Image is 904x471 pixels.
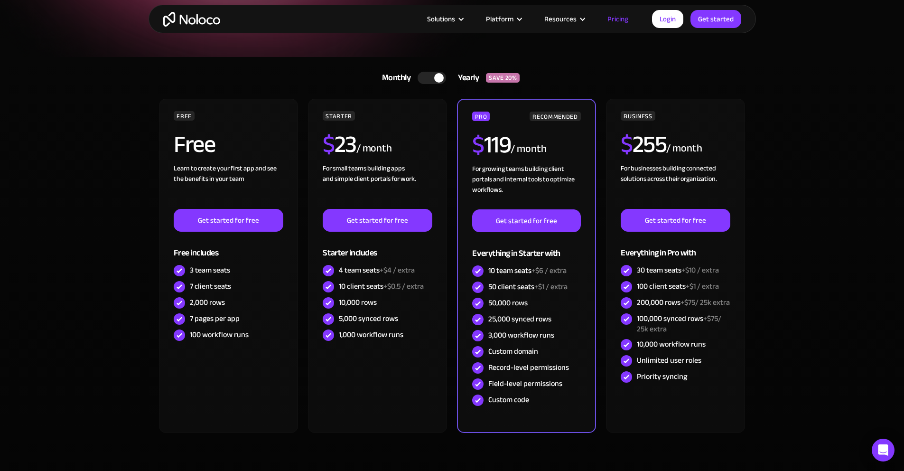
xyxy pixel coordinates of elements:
[621,111,655,121] div: BUSINESS
[488,314,551,324] div: 25,000 synced rows
[472,133,511,157] h2: 119
[472,164,580,209] div: For growing teams building client portals and internal tools to optimize workflows.
[427,13,455,25] div: Solutions
[174,132,215,156] h2: Free
[652,10,683,28] a: Login
[621,163,730,209] div: For businesses building connected solutions across their organization. ‍
[339,265,415,275] div: 4 team seats
[323,111,354,121] div: STARTER
[488,362,569,373] div: Record-level permissions
[370,71,418,85] div: Monthly
[474,13,532,25] div: Platform
[532,13,596,25] div: Resources
[415,13,474,25] div: Solutions
[472,232,580,263] div: Everything in Starter with
[637,339,706,349] div: 10,000 workflow runs
[174,232,283,263] div: Free includes
[637,371,687,382] div: Priority syncing
[472,112,490,121] div: PRO
[488,298,528,308] div: 50,000 rows
[681,263,719,277] span: +$10 / extra
[666,141,702,156] div: / month
[531,264,567,278] span: +$6 / extra
[637,281,719,292] div: 100 client seats
[190,313,240,324] div: 7 pages per app
[190,265,230,275] div: 3 team seats
[511,141,546,157] div: / month
[637,355,701,366] div: Unlimited user roles
[174,163,283,209] div: Learn to create your first app and see the benefits in your team ‍
[486,13,513,25] div: Platform
[488,378,562,389] div: Field-level permissions
[323,163,432,209] div: For small teams building apps and simple client portals for work. ‍
[530,112,580,121] div: RECOMMENDED
[190,330,249,340] div: 100 workflow runs
[488,395,529,405] div: Custom code
[472,122,484,167] span: $
[488,330,554,340] div: 3,000 workflow runs
[637,265,719,275] div: 30 team seats
[621,122,633,167] span: $
[534,280,568,294] span: +$1 / extra
[339,297,377,308] div: 10,000 rows
[486,73,520,83] div: SAVE 20%
[323,209,432,232] a: Get started for free
[339,281,424,292] div: 10 client seats
[637,313,730,334] div: 100,000 synced rows
[174,209,283,232] a: Get started for free
[488,346,538,357] div: Custom domain
[686,279,719,293] span: +$1 / extra
[190,281,231,292] div: 7 client seats
[339,313,398,324] div: 5,000 synced rows
[323,132,356,156] h2: 23
[596,13,640,25] a: Pricing
[488,282,568,292] div: 50 client seats
[637,311,721,336] span: +$75/ 25k extra
[323,232,432,263] div: Starter includes
[680,295,730,310] span: +$75/ 25k extra
[621,132,666,156] h2: 255
[323,122,335,167] span: $
[380,263,415,277] span: +$4 / extra
[544,13,577,25] div: Resources
[637,297,730,308] div: 200,000 rows
[472,209,580,232] a: Get started for free
[356,141,392,156] div: / month
[163,12,220,27] a: home
[174,111,195,121] div: FREE
[872,439,895,462] div: Open Intercom Messenger
[190,297,225,308] div: 2,000 rows
[690,10,741,28] a: Get started
[383,279,424,293] span: +$0.5 / extra
[621,209,730,232] a: Get started for free
[488,265,567,276] div: 10 team seats
[339,330,403,340] div: 1,000 workflow runs
[621,232,730,263] div: Everything in Pro with
[446,71,486,85] div: Yearly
